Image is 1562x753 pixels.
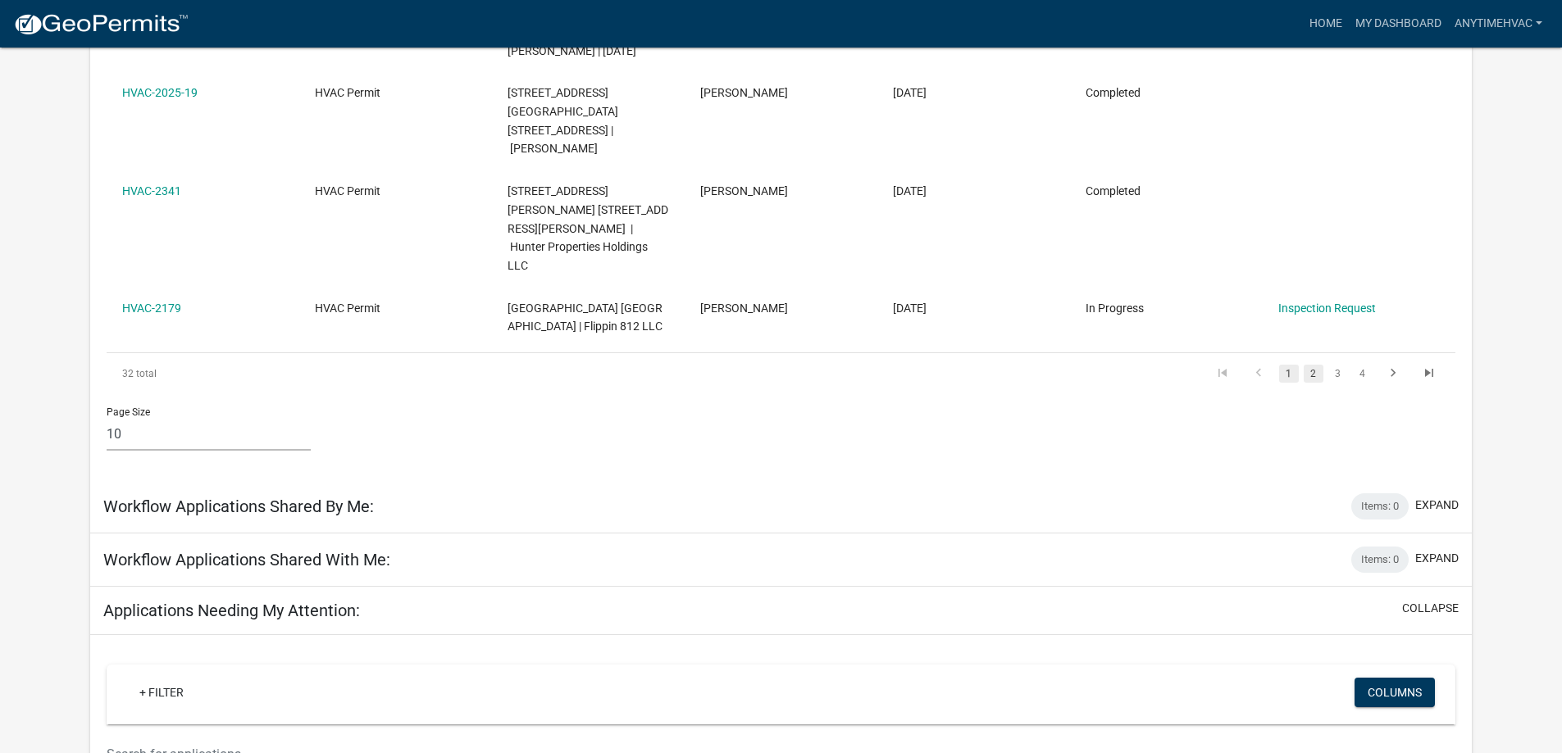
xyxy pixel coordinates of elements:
[1086,86,1141,99] span: Completed
[122,86,198,99] a: HVAC-2025-19
[1278,302,1376,315] a: Inspection Request
[508,302,663,333] span: 728 MEIGS AVE 728 Meigs Avenue | Flippin 812 LLC
[1353,365,1373,383] a: 4
[508,184,668,272] span: 1029 SHARON DRIVE 1029 Sharon Drive | Hunter Properties Holdings LLC
[700,184,788,197] span: Darrell Lowe
[315,184,380,197] span: HVAC Permit
[315,302,380,315] span: HVAC Permit
[122,184,181,197] a: HVAC-2341
[107,353,373,394] div: 32 total
[1351,547,1409,573] div: Items: 0
[103,601,360,620] h5: Applications Needing My Attention:
[1351,493,1409,519] div: Items: 0
[315,86,380,99] span: HVAC Permit
[508,86,618,155] span: 5309 HIDDEN LAKES BOULEVARD 5309 Hidden Lakes Blvd. | Ballew Jesse
[1328,365,1348,383] a: 3
[1301,360,1326,388] li: page 2
[700,302,788,315] span: Darrell Lowe
[1378,365,1409,383] a: go to next page
[1448,8,1549,39] a: Anytimehvac
[1415,550,1459,567] button: expand
[1326,360,1350,388] li: page 3
[700,86,788,99] span: Darrell Lowe
[1349,8,1448,39] a: My Dashboard
[1277,360,1301,388] li: page 1
[1414,365,1445,383] a: go to last page
[1303,8,1349,39] a: Home
[1207,365,1238,383] a: go to first page
[122,302,181,315] a: HVAC-2179
[1243,365,1274,383] a: go to previous page
[1279,365,1299,383] a: 1
[103,550,390,569] h5: Workflow Applications Shared With Me:
[1355,678,1435,707] button: Columns
[126,678,197,707] a: + Filter
[1350,360,1375,388] li: page 4
[893,302,927,315] span: 09/27/2024
[103,497,374,516] h5: Workflow Applications Shared By Me:
[893,86,927,99] span: 01/08/2025
[1086,184,1141,197] span: Completed
[893,184,927,197] span: 12/04/2024
[1402,600,1459,617] button: collapse
[1086,302,1144,315] span: In Progress
[1304,365,1323,383] a: 2
[1415,497,1459,514] button: expand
